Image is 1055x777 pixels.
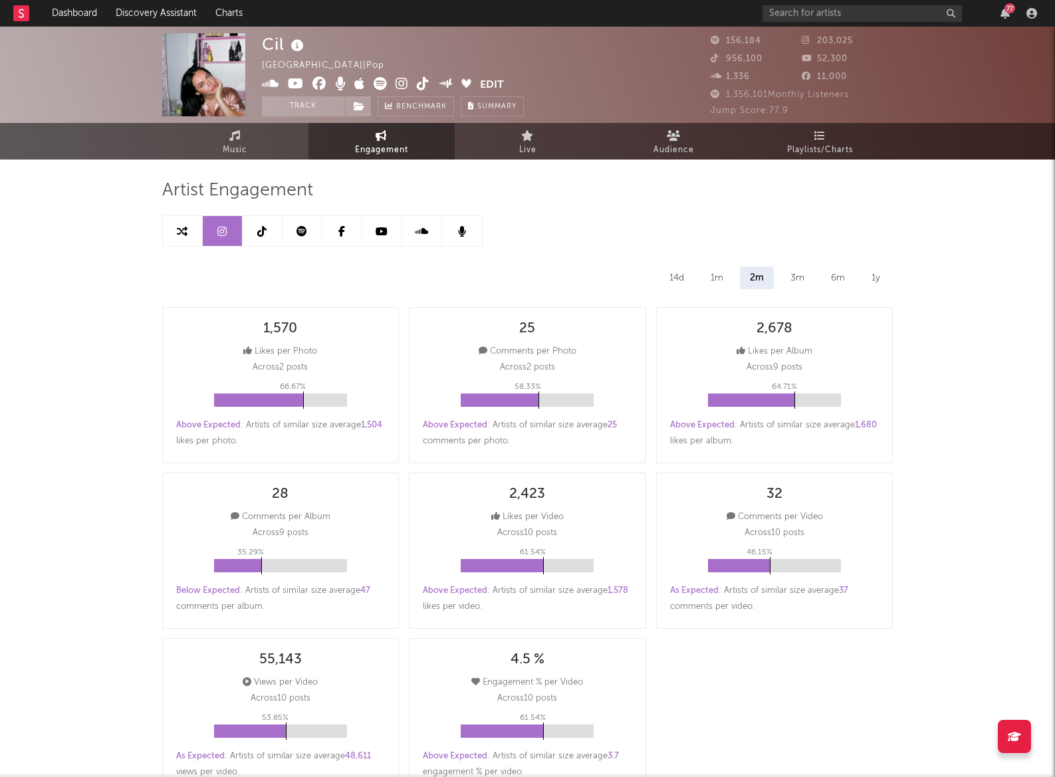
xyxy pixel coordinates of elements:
span: Engagement [355,142,408,158]
div: 1,570 [263,321,297,337]
p: 61.54 % [520,710,546,726]
span: 3.7 [608,752,619,760]
div: 2,423 [509,487,545,502]
span: Below Expected [176,586,240,595]
span: 47 [360,586,370,595]
span: Artist Engagement [162,183,313,199]
div: 3m [780,267,814,289]
span: Jump Score: 77.9 [711,106,788,115]
p: Across 10 posts [497,691,557,707]
a: Music [162,123,308,160]
a: Audience [601,123,747,160]
div: : Artists of similar size average likes per album . [670,417,879,449]
span: Above Expected [423,421,487,429]
div: Comments per Album [231,509,330,525]
button: Track [262,96,345,116]
div: 77 [1004,3,1015,13]
div: 1m [701,267,733,289]
p: Across 10 posts [497,525,557,541]
span: 1,356,101 Monthly Listeners [711,90,849,99]
span: 956,100 [711,55,762,63]
input: Search for artists [762,5,962,22]
span: Audience [653,142,694,158]
div: 25 [519,321,535,337]
button: Edit [480,77,504,94]
div: 2m [740,267,774,289]
div: Cil [262,33,307,55]
p: 46.15 % [747,544,772,560]
div: : Artists of similar size average comments per album . [176,583,386,615]
span: Playlists/Charts [787,142,853,158]
span: 25 [608,421,617,429]
span: Music [223,142,247,158]
span: 48,611 [345,752,371,760]
span: 1,680 [855,421,877,429]
div: [GEOGRAPHIC_DATA] | Pop [262,58,400,74]
div: Comments per Photo [479,344,576,360]
span: Summary [477,103,517,110]
span: Above Expected [423,586,487,595]
button: Summary [461,96,524,116]
p: 35.29 % [237,544,264,560]
a: Engagement [308,123,455,160]
div: Views per Video [243,675,318,691]
a: Playlists/Charts [747,123,893,160]
div: Likes per Album [737,344,812,360]
span: Above Expected [670,421,735,429]
div: Likes per Photo [243,344,317,360]
p: Across 9 posts [747,360,802,376]
a: Benchmark [378,96,454,116]
p: 64.71 % [772,379,797,395]
div: 6m [821,267,855,289]
div: Engagement % per Video [471,675,583,691]
p: Across 9 posts [253,525,308,541]
p: 53.85 % [262,710,289,726]
button: 77 [1000,8,1010,19]
span: Benchmark [396,99,447,115]
div: 32 [766,487,782,502]
span: As Expected [670,586,719,595]
div: 4.5 % [511,652,544,668]
p: Across 10 posts [251,691,310,707]
span: Above Expected [176,421,241,429]
span: Live [519,142,536,158]
span: As Expected [176,752,225,760]
span: Above Expected [423,752,487,760]
div: : Artists of similar size average comments per photo . [423,417,632,449]
div: 14d [659,267,694,289]
p: Across 10 posts [745,525,804,541]
span: 1,578 [608,586,628,595]
p: 66.67 % [280,379,306,395]
span: 11,000 [802,72,847,81]
div: : Artists of similar size average likes per video . [423,583,632,615]
a: Live [455,123,601,160]
span: 1,504 [361,421,382,429]
div: 55,143 [259,652,302,668]
span: 203,025 [802,37,853,45]
span: 37 [839,586,848,595]
div: 28 [272,487,289,502]
span: 52,300 [802,55,848,63]
div: Likes per Video [491,509,564,525]
p: 58.33 % [515,379,541,395]
div: 1y [862,267,890,289]
p: 61.54 % [520,544,546,560]
div: : Artists of similar size average likes per photo . [176,417,386,449]
p: Across 2 posts [253,360,308,376]
div: 2,678 [757,321,792,337]
div: : Artists of similar size average comments per video . [670,583,879,615]
div: Comments per Video [727,509,823,525]
span: 156,184 [711,37,761,45]
span: 1,336 [711,72,750,81]
p: Across 2 posts [500,360,555,376]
